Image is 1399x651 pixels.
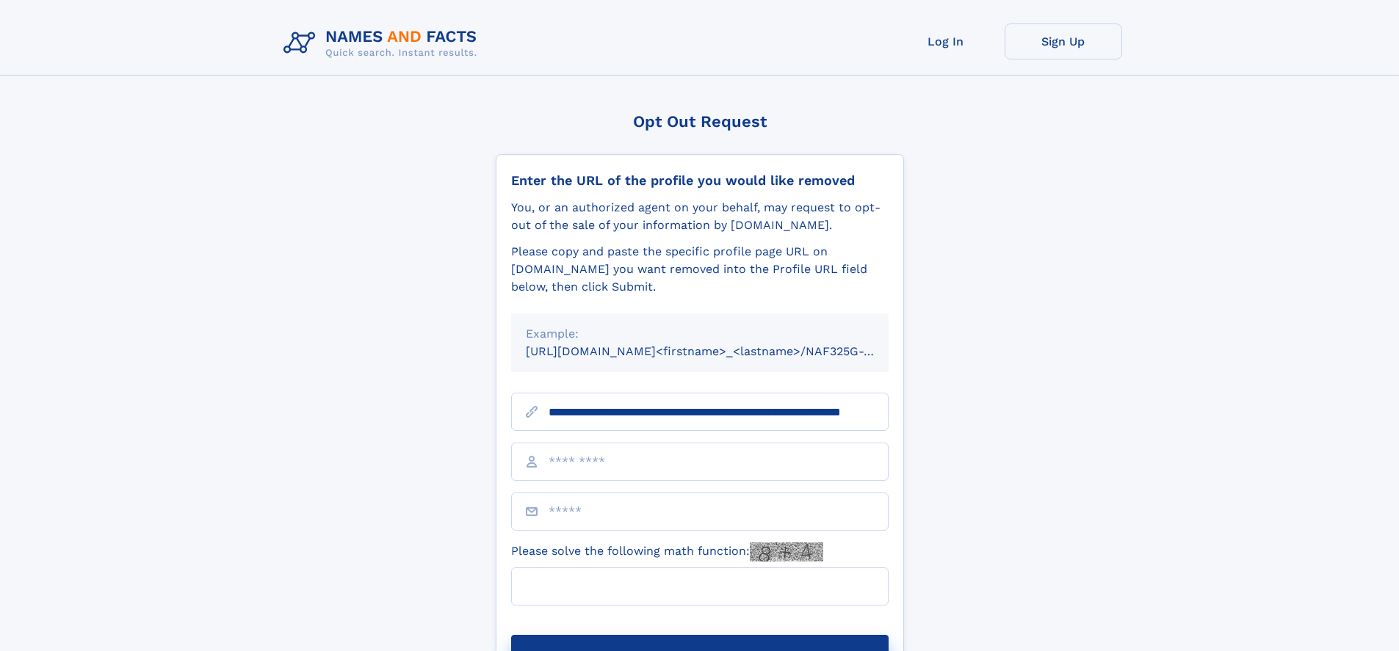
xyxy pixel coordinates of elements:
[511,243,889,296] div: Please copy and paste the specific profile page URL on [DOMAIN_NAME] you want removed into the Pr...
[526,344,917,358] small: [URL][DOMAIN_NAME]<firstname>_<lastname>/NAF325G-xxxxxxxx
[511,199,889,234] div: You, or an authorized agent on your behalf, may request to opt-out of the sale of your informatio...
[526,325,874,343] div: Example:
[511,542,823,561] label: Please solve the following math function:
[496,112,904,131] div: Opt Out Request
[278,23,489,63] img: Logo Names and Facts
[887,23,1005,59] a: Log In
[1005,23,1122,59] a: Sign Up
[511,172,889,189] div: Enter the URL of the profile you would like removed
